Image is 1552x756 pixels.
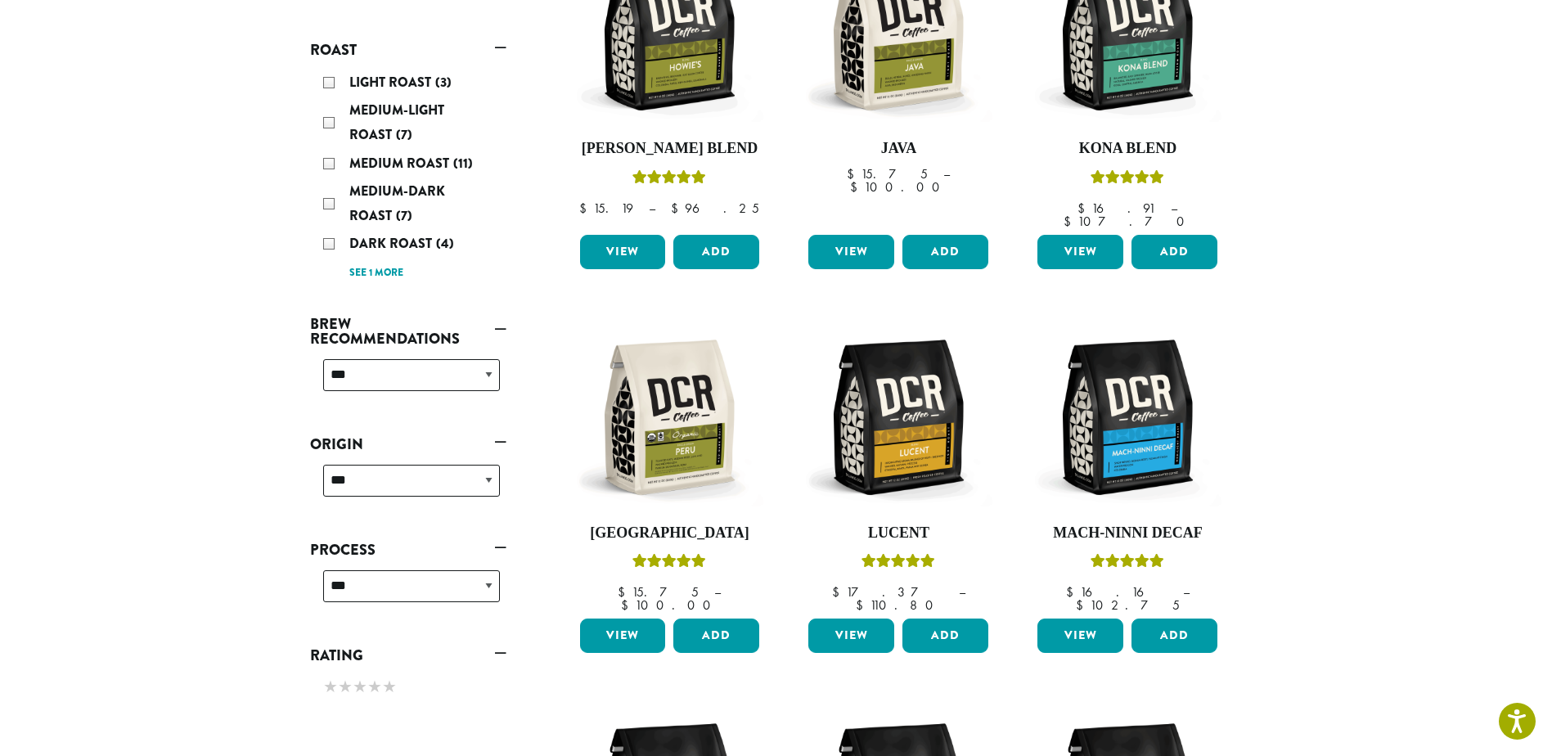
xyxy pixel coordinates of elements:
[804,323,992,613] a: LucentRated 5.00 out of 5
[310,353,506,411] div: Brew Recommendations
[850,178,864,196] span: $
[847,165,861,182] span: $
[310,310,506,353] a: Brew Recommendations
[632,551,706,576] div: Rated 4.83 out of 5
[396,206,412,225] span: (7)
[349,234,436,253] span: Dark Roast
[673,619,759,653] button: Add
[1091,168,1164,192] div: Rated 5.00 out of 5
[323,675,338,699] span: ★
[861,551,935,576] div: Rated 5.00 out of 5
[671,200,685,217] span: $
[856,596,941,614] bdi: 110.80
[649,200,655,217] span: –
[714,583,721,601] span: –
[850,178,947,196] bdi: 100.00
[382,675,397,699] span: ★
[580,235,666,269] a: View
[349,265,403,281] a: See 1 more
[618,583,699,601] bdi: 15.75
[310,669,506,707] div: Rating
[804,140,992,158] h4: Java
[310,458,506,516] div: Origin
[621,596,635,614] span: $
[338,675,353,699] span: ★
[1033,140,1221,158] h4: Kona Blend
[1131,619,1217,653] button: Add
[1091,551,1164,576] div: Rated 5.00 out of 5
[832,583,846,601] span: $
[436,234,454,253] span: (4)
[310,64,506,290] div: Roast
[1183,583,1190,601] span: –
[808,235,894,269] a: View
[575,323,763,511] img: DCR-12oz-FTO-Peru-Stock-scaled.png
[396,125,412,144] span: (7)
[902,235,988,269] button: Add
[1064,213,1192,230] bdi: 107.70
[832,583,943,601] bdi: 17.37
[804,323,992,511] img: DCR-12oz-Lucent-Stock-scaled.png
[435,73,452,92] span: (3)
[847,165,928,182] bdi: 15.75
[1076,596,1180,614] bdi: 102.75
[310,564,506,622] div: Process
[453,154,473,173] span: (11)
[1066,583,1167,601] bdi: 16.16
[856,596,870,614] span: $
[349,101,444,144] span: Medium-Light Roast
[804,524,992,542] h4: Lucent
[1077,200,1091,217] span: $
[1066,583,1080,601] span: $
[618,583,632,601] span: $
[310,641,506,669] a: Rating
[580,619,666,653] a: View
[1171,200,1177,217] span: –
[1033,524,1221,542] h4: Mach-Ninni Decaf
[310,536,506,564] a: Process
[1037,619,1123,653] a: View
[632,168,706,192] div: Rated 4.67 out of 5
[579,200,593,217] span: $
[673,235,759,269] button: Add
[576,323,764,613] a: [GEOGRAPHIC_DATA]Rated 4.83 out of 5
[367,675,382,699] span: ★
[671,200,759,217] bdi: 96.25
[310,430,506,458] a: Origin
[621,596,718,614] bdi: 100.00
[1037,235,1123,269] a: View
[1033,323,1221,613] a: Mach-Ninni DecafRated 5.00 out of 5
[349,154,453,173] span: Medium Roast
[1033,323,1221,511] img: DCR-12oz-Mach-Ninni-Decaf-Stock-scaled.png
[1064,213,1077,230] span: $
[576,140,764,158] h4: [PERSON_NAME] Blend
[1076,596,1090,614] span: $
[310,36,506,64] a: Roast
[1077,200,1155,217] bdi: 16.91
[349,182,445,225] span: Medium-Dark Roast
[1131,235,1217,269] button: Add
[902,619,988,653] button: Add
[808,619,894,653] a: View
[576,524,764,542] h4: [GEOGRAPHIC_DATA]
[349,73,435,92] span: Light Roast
[943,165,950,182] span: –
[353,675,367,699] span: ★
[579,200,633,217] bdi: 15.19
[959,583,965,601] span: –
